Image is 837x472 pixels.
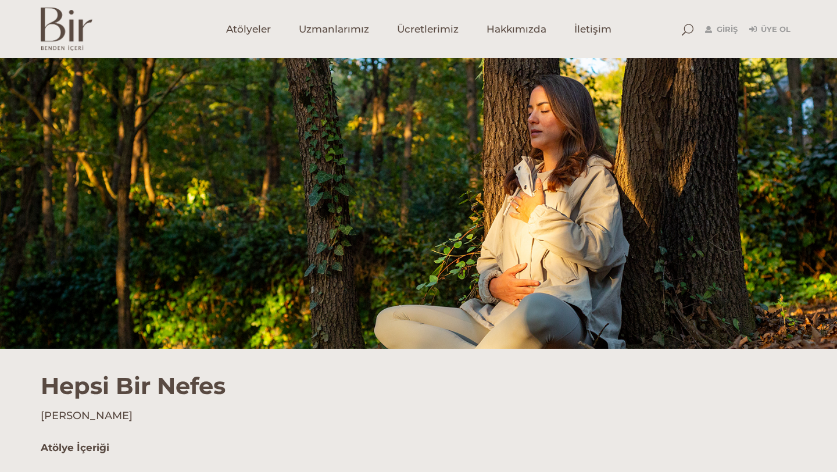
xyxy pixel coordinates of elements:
a: Üye Ol [749,23,791,37]
h4: [PERSON_NAME] [41,409,796,423]
h1: Hepsi Bir Nefes [41,349,796,400]
span: İletişim [574,23,611,36]
span: Uzmanlarımız [299,23,369,36]
span: Hakkımızda [487,23,546,36]
span: Atölyeler [226,23,271,36]
span: Ücretlerimiz [397,23,459,36]
a: Giriş [705,23,738,37]
h5: Atölye İçeriği [41,441,410,456]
